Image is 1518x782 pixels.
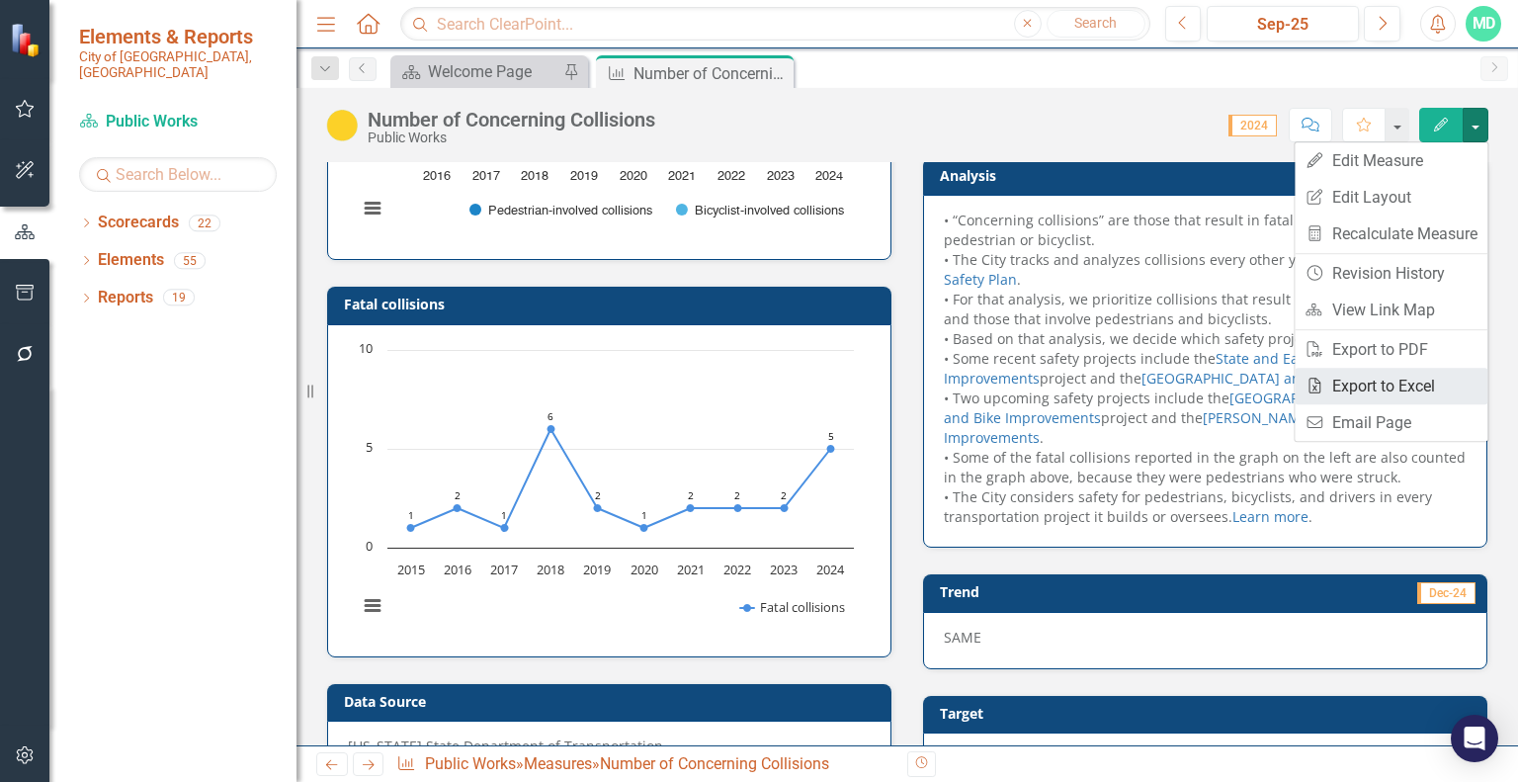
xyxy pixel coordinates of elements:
[815,170,843,183] text: 2024
[944,250,1444,289] a: Street Safety Plan
[407,524,415,532] path: 2015, 1. Fatal collisions.
[490,561,518,578] text: 2017
[631,561,658,578] text: 2020
[583,561,611,578] text: 2019
[359,339,373,357] text: 10
[944,349,1467,389] p: • Some recent safety projects include the project and the project.
[368,109,655,130] div: Number of Concerning Collisions
[444,561,471,578] text: 2016
[641,508,647,522] text: 1
[366,537,373,555] text: 0
[189,215,220,231] div: 22
[1207,6,1359,42] button: Sep-25
[827,445,835,453] path: 2024, 5. Fatal collisions.
[570,170,598,183] text: 2019
[1074,15,1117,31] span: Search
[1295,368,1487,404] a: Export to Excel
[344,694,882,709] h3: Data Source
[10,23,44,57] img: ClearPoint Strategy
[344,297,882,311] h3: Fatal collisions
[944,389,1467,448] p: • Two upcoming safety projects include the project and the .
[1295,216,1487,252] a: Recalculate Measure
[944,448,1467,487] p: • Some of the fatal collisions reported in the graph on the left are also counted in the graph ab...
[676,203,846,217] button: Show Bicyclist-involved collisions
[940,168,1200,183] h3: Analysis
[1047,10,1145,38] button: Search
[359,592,386,620] button: View chart menu, Chart
[521,170,548,183] text: 2018
[395,59,558,84] a: Welcome Page
[668,170,696,183] text: 2021
[770,561,798,578] text: 2023
[469,203,654,217] button: Show Pedestrian-involved collisions
[1228,115,1277,136] span: 2024
[1417,582,1476,604] span: Dec-24
[781,488,787,502] text: 2
[944,250,1467,290] p: • The City tracks and analyzes collisions every other year as part of its .
[98,212,179,234] a: Scorecards
[687,504,695,512] path: 2021, 2. Fatal collisions.
[767,170,795,183] text: 2023
[455,488,461,502] text: 2
[366,438,373,456] text: 5
[633,61,789,86] div: Number of Concerning Collisions
[396,753,892,776] div: » »
[524,754,592,773] a: Measures
[620,170,647,183] text: 2020
[423,170,451,183] text: 2016
[1232,507,1308,526] a: Learn more
[940,584,1152,599] h3: Trend
[174,252,206,269] div: 55
[348,737,871,756] p: [US_STATE] State Department of Transportation
[454,504,462,512] path: 2016, 2. Fatal collisions.
[944,329,1467,349] p: • Based on that analysis, we decide which safety projects we’ll build.
[400,7,1149,42] input: Search ClearPoint...
[1295,142,1487,179] a: Edit Measure
[326,110,358,141] img: Caution
[1466,6,1501,42] button: MD
[734,488,740,502] text: 2
[1295,404,1487,441] a: Email Page
[944,408,1465,447] a: [PERSON_NAME] Way Pedestrian Safety Improvements
[740,598,846,616] button: Show Fatal collisions
[1451,715,1498,762] div: Open Intercom Messenger
[348,340,871,637] div: Chart. Highcharts interactive chart.
[1295,331,1487,368] a: Export to PDF
[408,508,414,522] text: 1
[640,524,648,532] path: 2020, 1. Fatal collisions.
[79,48,277,81] small: City of [GEOGRAPHIC_DATA], [GEOGRAPHIC_DATA]
[723,561,751,578] text: 2022
[944,487,1467,527] p: • The City considers safety for pedestrians, bicyclists, and drivers in every transportation proj...
[677,561,705,578] text: 2021
[944,349,1421,388] a: State and East Bay Drive Safety Improvements
[944,211,1467,250] p: • “Concerning collisions” are those that result in fatal injuries or involve a pedestrian or bicy...
[428,59,558,84] div: Welcome Page
[600,754,829,773] div: Number of Concerning Collisions
[548,409,553,423] text: 6
[79,111,277,133] a: Public Works
[594,504,602,512] path: 2019, 2. Fatal collisions.
[359,195,386,222] button: View chart menu, Chart
[537,561,564,578] text: 2018
[79,25,277,48] span: Elements & Reports
[98,249,164,272] a: Elements
[368,130,655,145] div: Public Works
[425,754,516,773] a: Public Works
[348,340,864,637] svg: Interactive chart
[940,706,1477,721] h3: Target
[734,504,742,512] path: 2022, 2. Fatal collisions.
[1295,292,1487,328] a: View Link Map
[1295,255,1487,292] a: Revision History
[1141,369,1400,388] a: [GEOGRAPHIC_DATA] and Bike Corridor
[1214,13,1352,37] div: Sep-25
[1295,179,1487,216] a: Edit Layout
[828,429,834,443] text: 5
[501,508,507,522] text: 1
[163,290,195,306] div: 19
[944,628,981,647] span: SAME
[472,170,500,183] text: 2017
[548,425,555,433] path: 2018, 6. Fatal collisions.
[79,157,277,192] input: Search Below...
[501,524,509,532] path: 2017, 1. Fatal collisions.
